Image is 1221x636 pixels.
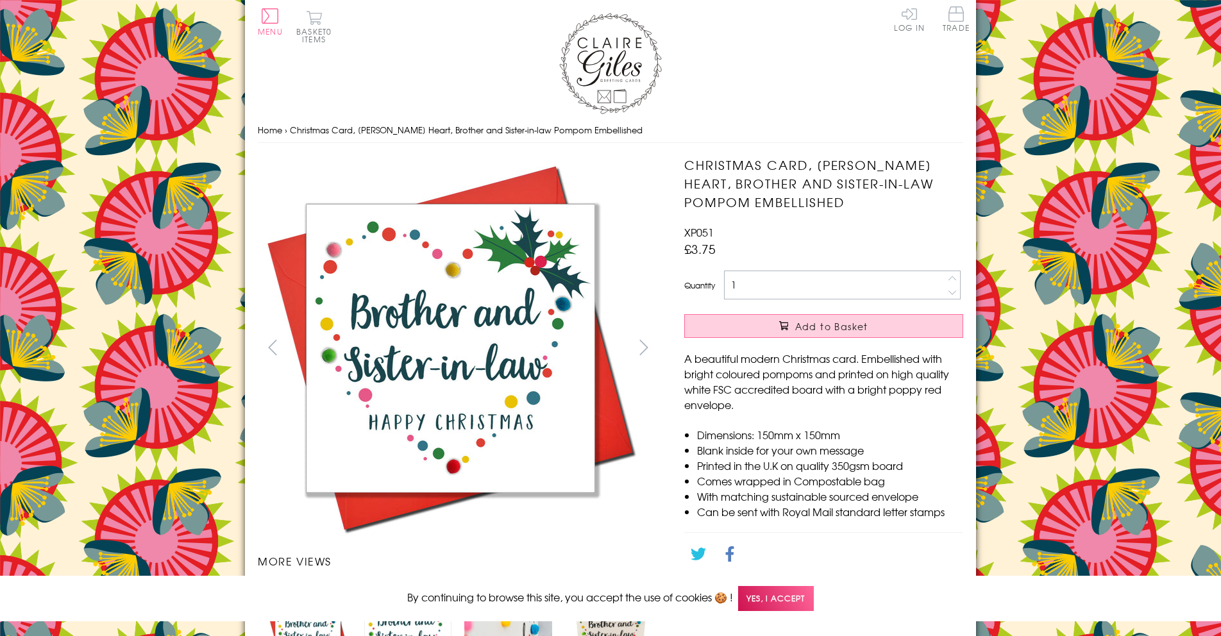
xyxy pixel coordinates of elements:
button: Menu [258,8,283,35]
button: Add to Basket [684,314,963,338]
span: £3.75 [684,240,716,258]
li: Comes wrapped in Compostable bag [697,473,963,489]
img: Christmas Card, Dotty Heart, Brother and Sister-in-law Pompom Embellished [659,156,1043,540]
li: Blank inside for your own message [697,442,963,458]
button: Basket0 items [296,10,332,43]
a: Log In [894,6,925,31]
p: A beautiful modern Christmas card. Embellished with bright coloured pompoms and printed on high q... [684,351,963,412]
span: › [285,124,287,136]
a: Home [258,124,282,136]
nav: breadcrumbs [258,117,963,144]
span: 0 items [302,26,332,45]
button: prev [258,333,287,362]
button: next [630,333,659,362]
label: Quantity [684,280,715,291]
span: Christmas Card, [PERSON_NAME] Heart, Brother and Sister-in-law Pompom Embellished [290,124,643,136]
a: Trade [943,6,970,34]
span: XP051 [684,224,714,240]
span: Add to Basket [795,320,868,333]
img: Christmas Card, Dotty Heart, Brother and Sister-in-law Pompom Embellished [258,156,643,540]
img: Claire Giles Greetings Cards [559,13,662,114]
h1: Christmas Card, [PERSON_NAME] Heart, Brother and Sister-in-law Pompom Embellished [684,156,963,211]
li: Can be sent with Royal Mail standard letter stamps [697,504,963,519]
span: Trade [943,6,970,31]
span: Yes, I accept [738,586,814,611]
span: Menu [258,26,283,37]
li: Printed in the U.K on quality 350gsm board [697,458,963,473]
h3: More views [258,553,659,569]
li: With matching sustainable sourced envelope [697,489,963,504]
li: Dimensions: 150mm x 150mm [697,427,963,442]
